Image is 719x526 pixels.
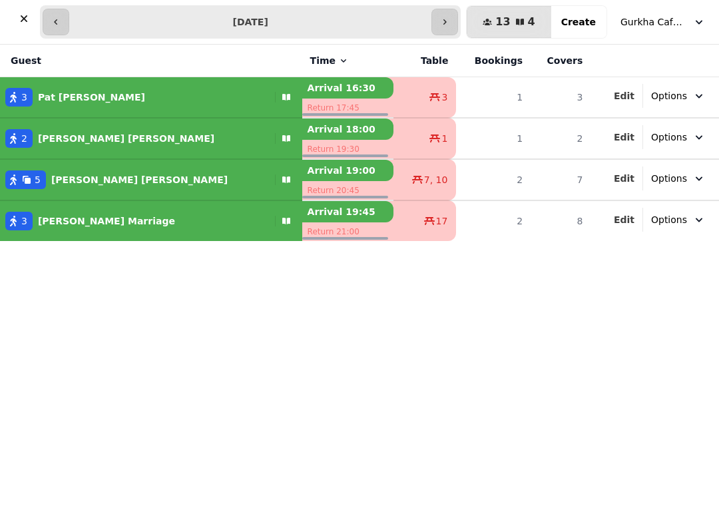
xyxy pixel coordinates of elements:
[614,215,634,224] span: Edit
[38,91,145,104] p: Pat [PERSON_NAME]
[456,45,531,77] th: Bookings
[38,132,214,145] p: [PERSON_NAME] [PERSON_NAME]
[614,172,634,185] button: Edit
[310,54,349,67] button: Time
[302,99,393,117] p: Return 17:45
[528,17,535,27] span: 4
[643,166,714,190] button: Options
[424,173,448,186] span: 7, 10
[302,119,393,140] p: Arrival 18:00
[456,118,531,159] td: 1
[21,132,27,145] span: 2
[302,181,393,200] p: Return 20:45
[612,10,714,34] button: Gurkha Cafe & Restauarant
[495,17,510,27] span: 13
[651,131,687,144] span: Options
[456,200,531,241] td: 2
[436,214,448,228] span: 17
[614,91,634,101] span: Edit
[302,222,393,241] p: Return 21:00
[614,213,634,226] button: Edit
[620,15,687,29] span: Gurkha Cafe & Restauarant
[21,214,27,228] span: 3
[456,77,531,119] td: 1
[651,172,687,185] span: Options
[531,45,591,77] th: Covers
[302,160,393,181] p: Arrival 19:00
[651,89,687,103] span: Options
[551,6,606,38] button: Create
[651,213,687,226] span: Options
[35,173,41,186] span: 5
[38,214,175,228] p: [PERSON_NAME] Marriage
[531,77,591,119] td: 3
[614,89,634,103] button: Edit
[441,132,447,145] span: 1
[302,140,393,158] p: Return 19:30
[467,6,551,38] button: 134
[441,91,447,104] span: 3
[614,132,634,142] span: Edit
[51,173,228,186] p: [PERSON_NAME] [PERSON_NAME]
[21,91,27,104] span: 3
[531,118,591,159] td: 2
[531,200,591,241] td: 8
[531,159,591,200] td: 7
[310,54,336,67] span: Time
[614,174,634,183] span: Edit
[614,131,634,144] button: Edit
[561,17,596,27] span: Create
[456,159,531,200] td: 2
[643,84,714,108] button: Options
[302,77,393,99] p: Arrival 16:30
[643,208,714,232] button: Options
[393,45,457,77] th: Table
[643,125,714,149] button: Options
[302,201,393,222] p: Arrival 19:45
